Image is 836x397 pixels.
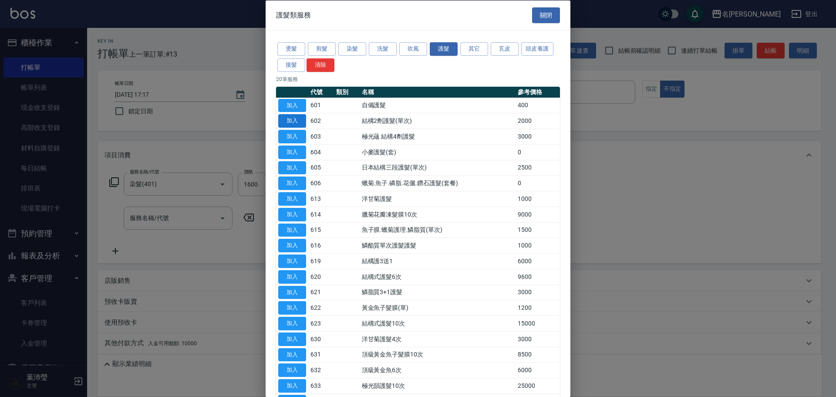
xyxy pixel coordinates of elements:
[360,113,516,129] td: 結構2劑護髮(單次)
[516,285,560,300] td: 3000
[308,347,334,363] td: 631
[399,42,427,56] button: 吹風
[278,379,306,393] button: 加入
[278,98,306,112] button: 加入
[308,331,334,347] td: 630
[516,191,560,207] td: 1000
[308,113,334,129] td: 602
[278,207,306,221] button: 加入
[308,144,334,160] td: 604
[360,175,516,191] td: 蠟菊.魚子.磷脂.花儷.鑽石護髮(套餐)
[360,144,516,160] td: 小麥護髮(套)
[277,42,305,56] button: 燙髮
[308,42,336,56] button: 剪髮
[360,378,516,394] td: 極光韻護髮10次
[360,207,516,222] td: 臘菊花瓣凍髮膜10次
[516,238,560,253] td: 1000
[278,317,306,330] button: 加入
[308,129,334,144] td: 603
[516,129,560,144] td: 3000
[360,347,516,363] td: 頂級黃金魚子髮膜10次
[516,207,560,222] td: 9000
[308,207,334,222] td: 614
[277,58,305,71] button: 接髮
[360,269,516,285] td: 結構式護髮6次
[516,222,560,238] td: 1500
[308,269,334,285] td: 620
[278,239,306,252] button: 加入
[308,175,334,191] td: 606
[369,42,397,56] button: 洗髮
[308,238,334,253] td: 616
[430,42,458,56] button: 護髮
[516,175,560,191] td: 0
[516,113,560,129] td: 2000
[334,86,360,98] th: 類別
[360,285,516,300] td: 鱗脂質3+1護髮
[516,160,560,176] td: 2500
[276,10,311,19] span: 護髮類服務
[278,363,306,377] button: 加入
[308,285,334,300] td: 621
[308,362,334,378] td: 632
[516,253,560,269] td: 6000
[360,160,516,176] td: 日本結構三段護髮(單次)
[307,58,334,71] button: 清除
[516,378,560,394] td: 25000
[516,362,560,378] td: 6000
[360,253,516,269] td: 結構護3送1
[308,98,334,113] td: 601
[516,269,560,285] td: 9600
[278,254,306,268] button: 加入
[308,378,334,394] td: 633
[521,42,553,56] button: 頭皮養護
[360,98,516,113] td: 自備護髮
[278,285,306,299] button: 加入
[360,191,516,207] td: 洋甘菊護髮
[278,176,306,190] button: 加入
[278,348,306,361] button: 加入
[276,75,560,83] p: 20 筆服務
[360,331,516,347] td: 洋甘菊護髮4次
[308,253,334,269] td: 619
[278,223,306,237] button: 加入
[360,300,516,316] td: 黃金魚子髮膜(單)
[516,86,560,98] th: 參考價格
[278,270,306,283] button: 加入
[516,300,560,316] td: 1200
[516,316,560,331] td: 15000
[308,316,334,331] td: 623
[278,130,306,143] button: 加入
[360,238,516,253] td: 鱗酯質單次護髮護髮
[308,222,334,238] td: 615
[360,316,516,331] td: 結構式護髮10次
[338,42,366,56] button: 染髮
[308,86,334,98] th: 代號
[516,331,560,347] td: 3000
[278,161,306,174] button: 加入
[278,114,306,128] button: 加入
[516,98,560,113] td: 400
[360,222,516,238] td: 魚子膜.蠟菊護理.鱗脂質(單次)
[360,129,516,144] td: 極光蘊 結構4劑護髮
[308,191,334,207] td: 613
[516,144,560,160] td: 0
[532,7,560,23] button: 關閉
[308,300,334,316] td: 622
[278,192,306,206] button: 加入
[360,86,516,98] th: 名稱
[278,145,306,159] button: 加入
[516,347,560,363] td: 8500
[460,42,488,56] button: 其它
[360,362,516,378] td: 頂級黃金魚6次
[278,332,306,346] button: 加入
[491,42,519,56] button: 瓦皮
[278,301,306,315] button: 加入
[308,160,334,176] td: 605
